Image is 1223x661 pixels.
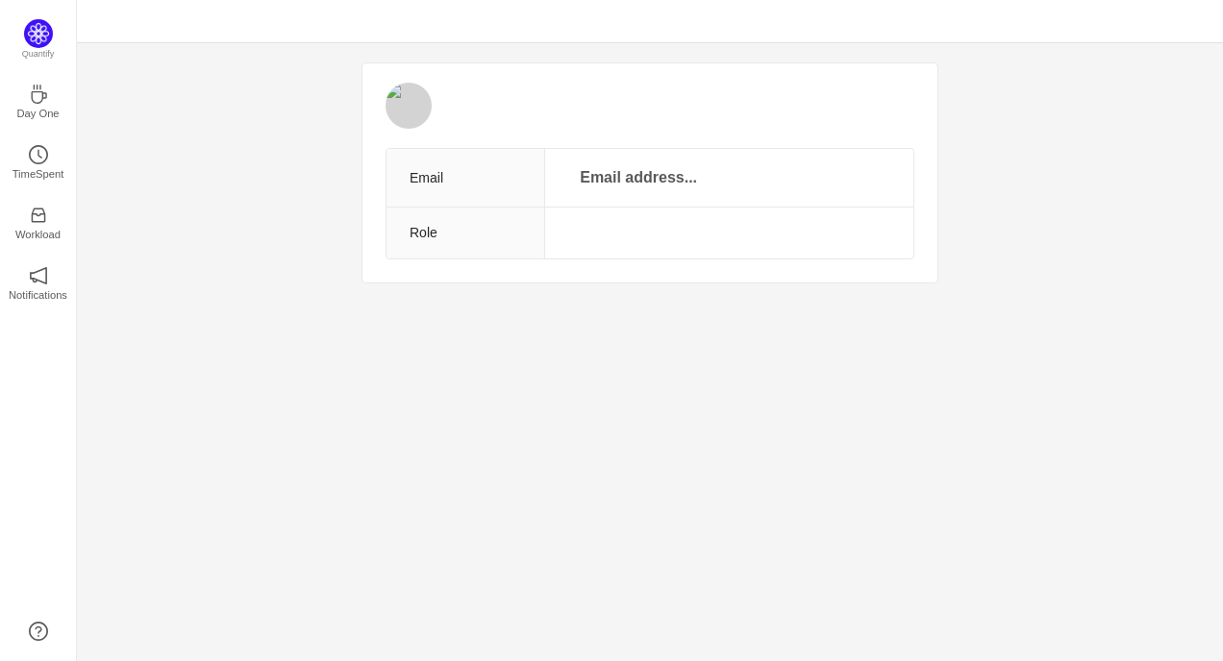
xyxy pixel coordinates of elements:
[29,272,48,291] a: icon: notificationNotifications
[29,622,48,641] a: icon: question-circle
[568,164,709,191] p: Email address...
[15,226,61,243] p: Workload
[22,48,55,61] p: Quantify
[16,105,59,122] p: Day One
[387,149,545,208] th: Email
[29,211,48,231] a: icon: inboxWorkload
[24,19,53,48] img: Quantify
[387,208,545,259] th: Role
[29,85,48,104] i: icon: coffee
[29,266,48,285] i: icon: notification
[29,90,48,110] a: icon: coffeeDay One
[29,206,48,225] i: icon: inbox
[9,286,67,304] p: Notifications
[29,145,48,164] i: icon: clock-circle
[29,151,48,170] a: icon: clock-circleTimeSpent
[12,165,64,183] p: TimeSpent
